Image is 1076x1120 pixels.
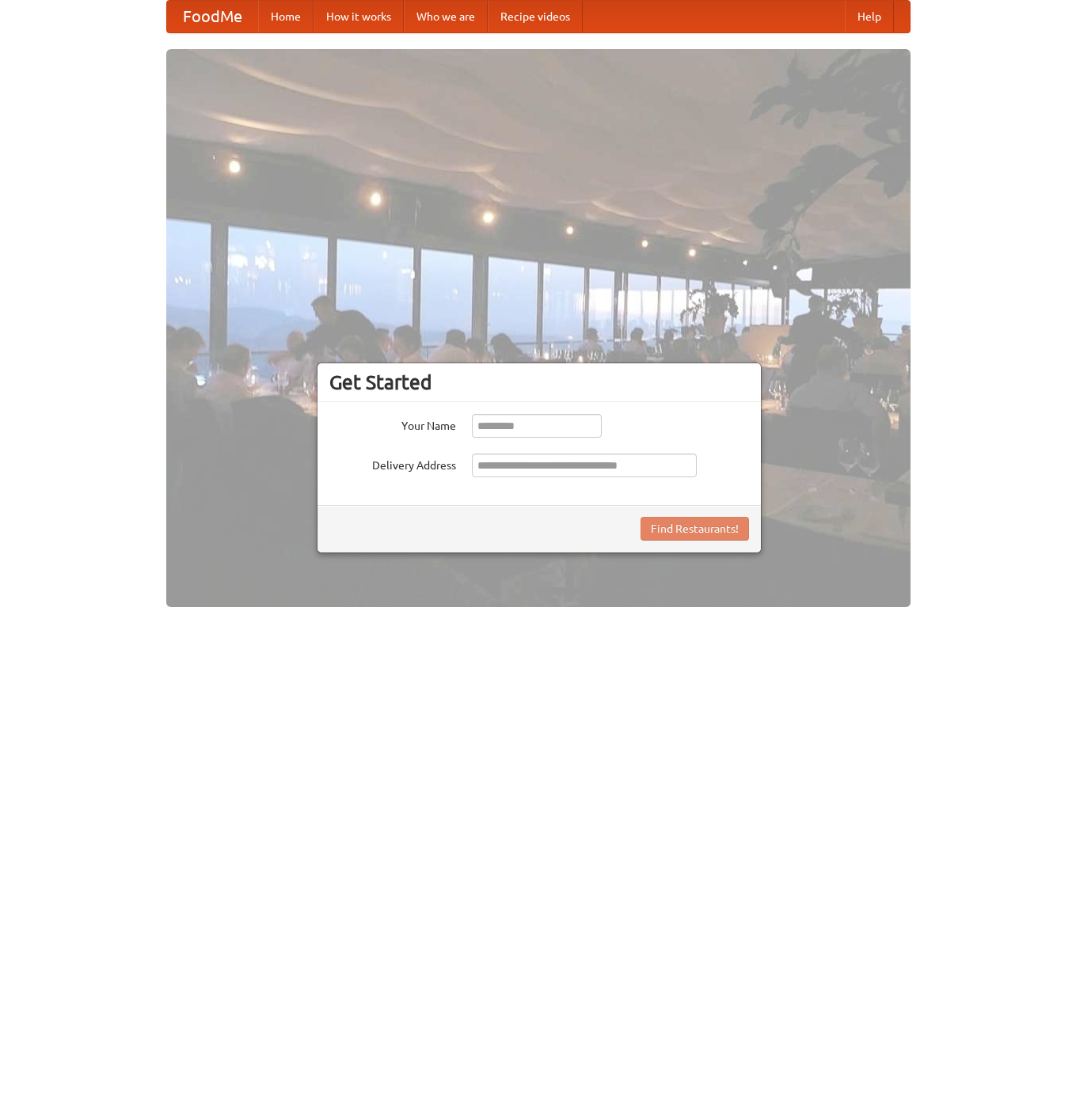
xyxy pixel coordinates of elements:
[641,517,749,541] button: Find Restaurants!
[488,1,583,32] a: Recipe videos
[329,370,749,394] h3: Get Started
[404,1,488,32] a: Who we are
[329,454,456,473] label: Delivery Address
[329,414,456,434] label: Your Name
[314,1,404,32] a: How it works
[845,1,894,32] a: Help
[258,1,314,32] a: Home
[167,1,258,32] a: FoodMe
